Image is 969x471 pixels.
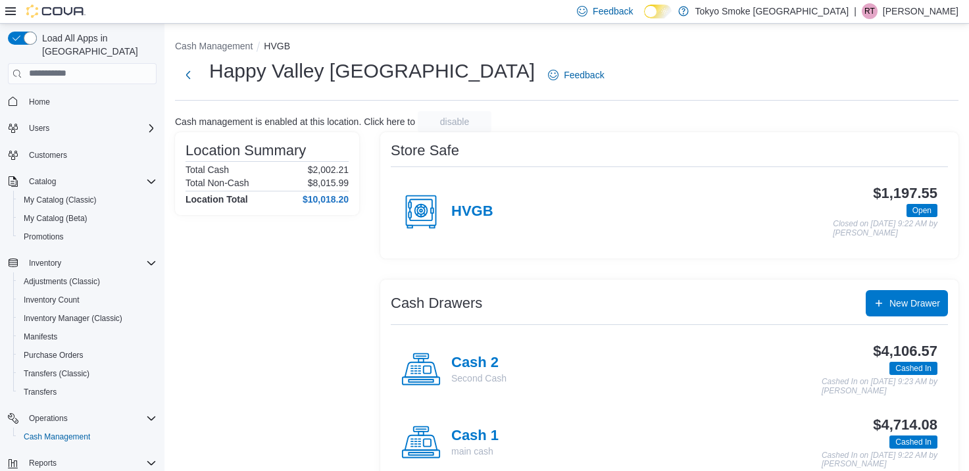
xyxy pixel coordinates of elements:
[833,220,937,237] p: Closed on [DATE] 9:22 AM by [PERSON_NAME]
[18,310,157,326] span: Inventory Manager (Classic)
[24,276,100,287] span: Adjustments (Classic)
[18,192,157,208] span: My Catalog (Classic)
[29,176,56,187] span: Catalog
[418,111,491,132] button: disable
[24,255,66,271] button: Inventory
[13,228,162,246] button: Promotions
[451,203,493,220] h4: HVGB
[907,204,937,217] span: Open
[889,297,940,310] span: New Drawer
[3,92,162,111] button: Home
[186,143,306,159] h3: Location Summary
[175,116,415,127] p: Cash management is enabled at this location. Click here to
[13,309,162,328] button: Inventory Manager (Classic)
[24,213,87,224] span: My Catalog (Beta)
[3,409,162,428] button: Operations
[24,147,72,163] a: Customers
[24,174,61,189] button: Catalog
[24,174,157,189] span: Catalog
[593,5,633,18] span: Feedback
[822,451,937,469] p: Cashed In on [DATE] 9:22 AM by [PERSON_NAME]
[24,387,57,397] span: Transfers
[209,58,535,84] h1: Happy Valley [GEOGRAPHIC_DATA]
[3,254,162,272] button: Inventory
[13,346,162,364] button: Purchase Orders
[18,292,157,308] span: Inventory Count
[175,41,253,51] button: Cash Management
[18,366,157,382] span: Transfers (Classic)
[264,41,290,51] button: HVGB
[24,120,157,136] span: Users
[18,347,157,363] span: Purchase Orders
[822,378,937,395] p: Cashed In on [DATE] 9:23 AM by [PERSON_NAME]
[895,436,932,448] span: Cashed In
[24,313,122,324] span: Inventory Manager (Classic)
[29,150,67,161] span: Customers
[18,329,62,345] a: Manifests
[24,295,80,305] span: Inventory Count
[37,32,157,58] span: Load All Apps in [GEOGRAPHIC_DATA]
[26,5,86,18] img: Cova
[644,18,645,19] span: Dark Mode
[18,292,85,308] a: Inventory Count
[13,191,162,209] button: My Catalog (Classic)
[18,310,128,326] a: Inventory Manager (Classic)
[3,145,162,164] button: Customers
[13,291,162,309] button: Inventory Count
[862,3,878,19] div: Raelynn Tucker
[18,347,89,363] a: Purchase Orders
[440,115,469,128] span: disable
[24,432,90,442] span: Cash Management
[303,194,349,205] h4: $10,018.20
[695,3,849,19] p: Tokyo Smoke [GEOGRAPHIC_DATA]
[564,68,604,82] span: Feedback
[24,350,84,360] span: Purchase Orders
[24,232,64,242] span: Promotions
[13,209,162,228] button: My Catalog (Beta)
[451,372,507,385] p: Second Cash
[24,332,57,342] span: Manifests
[24,410,73,426] button: Operations
[24,455,157,471] span: Reports
[18,429,95,445] a: Cash Management
[24,120,55,136] button: Users
[175,62,201,88] button: Next
[186,164,229,175] h6: Total Cash
[308,178,349,188] p: $8,015.99
[866,290,948,316] button: New Drawer
[451,355,507,372] h4: Cash 2
[543,62,609,88] a: Feedback
[18,429,157,445] span: Cash Management
[854,3,857,19] p: |
[3,172,162,191] button: Catalog
[873,417,937,433] h3: $4,714.08
[13,272,162,291] button: Adjustments (Classic)
[883,3,958,19] p: [PERSON_NAME]
[451,428,499,445] h4: Cash 1
[391,295,482,311] h3: Cash Drawers
[13,328,162,346] button: Manifests
[29,258,61,268] span: Inventory
[18,384,62,400] a: Transfers
[18,229,69,245] a: Promotions
[451,445,499,458] p: main cash
[18,192,102,208] a: My Catalog (Classic)
[18,274,157,289] span: Adjustments (Classic)
[18,329,157,345] span: Manifests
[889,362,937,375] span: Cashed In
[18,211,157,226] span: My Catalog (Beta)
[29,97,50,107] span: Home
[889,435,937,449] span: Cashed In
[391,143,459,159] h3: Store Safe
[24,368,89,379] span: Transfers (Classic)
[864,3,875,19] span: RT
[29,458,57,468] span: Reports
[175,39,958,55] nav: An example of EuiBreadcrumbs
[24,195,97,205] span: My Catalog (Classic)
[3,119,162,137] button: Users
[18,274,105,289] a: Adjustments (Classic)
[186,194,248,205] h4: Location Total
[18,384,157,400] span: Transfers
[13,364,162,383] button: Transfers (Classic)
[308,164,349,175] p: $2,002.21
